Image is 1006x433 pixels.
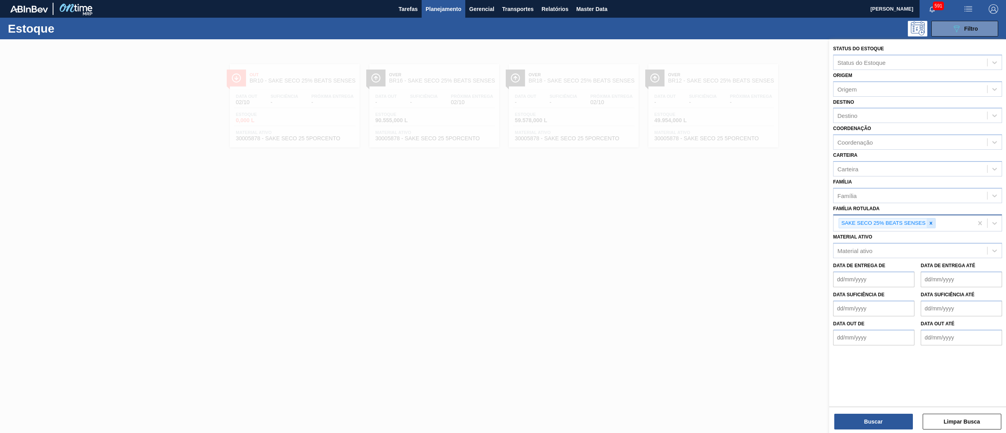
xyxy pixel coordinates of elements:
[837,165,858,172] div: Carteira
[8,24,130,33] h1: Estoque
[833,46,884,51] label: Status do Estoque
[837,139,873,146] div: Coordenação
[833,330,914,345] input: dd/mm/yyyy
[833,234,872,240] label: Material ativo
[921,272,1002,287] input: dd/mm/yyyy
[833,206,879,211] label: Família Rotulada
[921,263,975,268] label: Data de Entrega até
[837,192,857,199] div: Família
[426,4,461,14] span: Planejamento
[398,4,418,14] span: Tarefas
[833,126,871,131] label: Coordenação
[921,292,975,297] label: Data suficiência até
[839,218,927,228] div: SAKE SECO 25% BEATS SENSES
[502,4,534,14] span: Transportes
[833,301,914,316] input: dd/mm/yyyy
[833,292,885,297] label: Data suficiência de
[931,21,998,37] button: Filtro
[576,4,607,14] span: Master Data
[833,263,885,268] label: Data de Entrega de
[837,112,857,119] div: Destino
[833,272,914,287] input: dd/mm/yyyy
[833,73,852,78] label: Origem
[921,321,955,327] label: Data out até
[469,4,494,14] span: Gerencial
[833,152,857,158] label: Carteira
[837,86,857,92] div: Origem
[908,21,927,37] div: Pogramando: nenhum usuário selecionado
[921,301,1002,316] input: dd/mm/yyyy
[964,4,973,14] img: userActions
[921,330,1002,345] input: dd/mm/yyyy
[933,2,944,10] span: 591
[920,4,945,15] button: Notificações
[989,4,998,14] img: Logout
[542,4,568,14] span: Relatórios
[837,59,886,66] div: Status do Estoque
[833,321,865,327] label: Data out de
[837,248,872,254] div: Material ativo
[10,6,48,13] img: TNhmsLtSVTkK8tSr43FrP2fwEKptu5GPRR3wAAAABJRU5ErkJggg==
[964,26,978,32] span: Filtro
[833,179,852,185] label: Família
[833,99,854,105] label: Destino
